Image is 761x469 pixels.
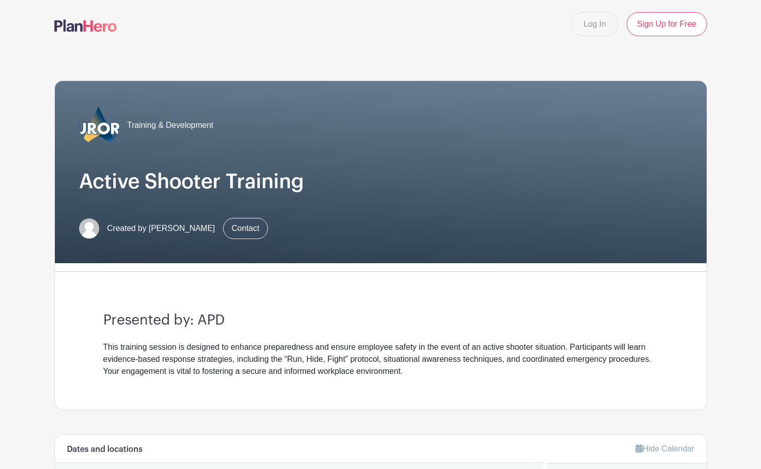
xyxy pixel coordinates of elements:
img: default-ce2991bfa6775e67f084385cd625a349d9dcbb7a52a09fb2fda1e96e2d18dcdb.png [79,218,99,239]
a: Log In [571,12,618,36]
h6: Dates and locations [67,445,143,454]
img: 2023_COA_Horiz_Logo_PMS_BlueStroke%204.png [79,105,119,145]
div: This training session is designed to enhance preparedness and ensure employee safety in the event... [103,341,658,377]
a: Hide Calendar [636,444,694,453]
h1: Active Shooter Training [79,170,682,194]
h3: Presented by: APD [103,312,658,329]
img: logo-507f7623f17ff9eddc593b1ce0a138ce2505c220e1c5a4e2b4648c50719b7d32.svg [54,20,117,32]
a: Sign Up for Free [627,12,707,36]
span: Training & Development [127,119,214,131]
span: Created by [PERSON_NAME] [107,222,215,234]
a: Contact [223,218,268,239]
